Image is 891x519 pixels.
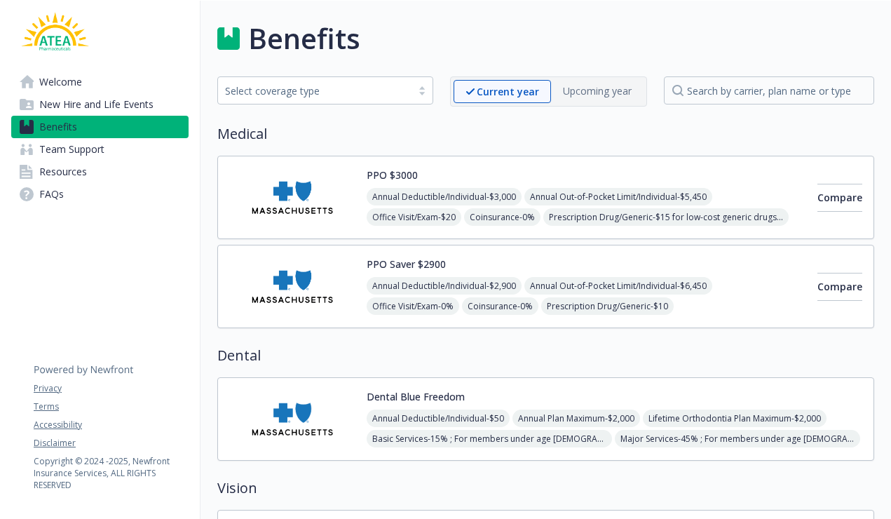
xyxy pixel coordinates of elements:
[34,455,188,491] p: Copyright © 2024 - 2025 , Newfront Insurance Services, ALL RIGHTS RESERVED
[229,168,355,227] img: Blue Cross and Blue Shield of Massachusetts, Inc. carrier logo
[543,208,789,226] span: Prescription Drug/Generic - $15 for low-cost generic drugs; $30 for other generic drugs
[462,297,538,315] span: Coinsurance - 0%
[11,161,189,183] a: Resources
[367,208,461,226] span: Office Visit/Exam - $20
[817,191,862,204] span: Compare
[217,345,874,366] h2: Dental
[39,93,154,116] span: New Hire and Life Events
[39,71,82,93] span: Welcome
[615,430,860,447] span: Major Services - 45% ; For members under age [DEMOGRAPHIC_DATA], benefits (except for orthodontic...
[225,83,404,98] div: Select coverage type
[367,297,459,315] span: Office Visit/Exam - 0%
[34,382,188,395] a: Privacy
[367,188,522,205] span: Annual Deductible/Individual - $3,000
[367,257,446,271] button: PPO Saver $2900
[524,188,712,205] span: Annual Out-of-Pocket Limit/Individual - $5,450
[817,280,862,293] span: Compare
[248,18,360,60] h1: Benefits
[11,71,189,93] a: Welcome
[34,400,188,413] a: Terms
[11,183,189,205] a: FAQs
[664,76,874,105] input: search by carrier, plan name or type
[229,389,355,449] img: Blue Cross and Blue Shield of Massachusetts, Inc. carrier logo
[39,116,77,138] span: Benefits
[477,84,539,99] p: Current year
[367,168,418,182] button: PPO $3000
[217,478,874,499] h2: Vision
[367,410,510,427] span: Annual Deductible/Individual - $50
[563,83,632,98] p: Upcoming year
[541,297,674,315] span: Prescription Drug/Generic - $10
[34,419,188,431] a: Accessibility
[229,257,355,316] img: Blue Cross and Blue Shield of Massachusetts, Inc. carrier logo
[817,273,862,301] button: Compare
[39,138,104,161] span: Team Support
[11,93,189,116] a: New Hire and Life Events
[367,389,465,404] button: Dental Blue Freedom
[367,277,522,295] span: Annual Deductible/Individual - $2,900
[551,80,644,103] span: Upcoming year
[217,123,874,144] h2: Medical
[524,277,712,295] span: Annual Out-of-Pocket Limit/Individual - $6,450
[11,138,189,161] a: Team Support
[817,184,862,212] button: Compare
[367,430,612,447] span: Basic Services - 15% ; For members under age [DEMOGRAPHIC_DATA], benefits (except for orthodontic...
[643,410,827,427] span: Lifetime Orthodontia Plan Maximum - $2,000
[512,410,640,427] span: Annual Plan Maximum - $2,000
[39,183,64,205] span: FAQs
[464,208,540,226] span: Coinsurance - 0%
[34,437,188,450] a: Disclaimer
[11,116,189,138] a: Benefits
[39,161,87,183] span: Resources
